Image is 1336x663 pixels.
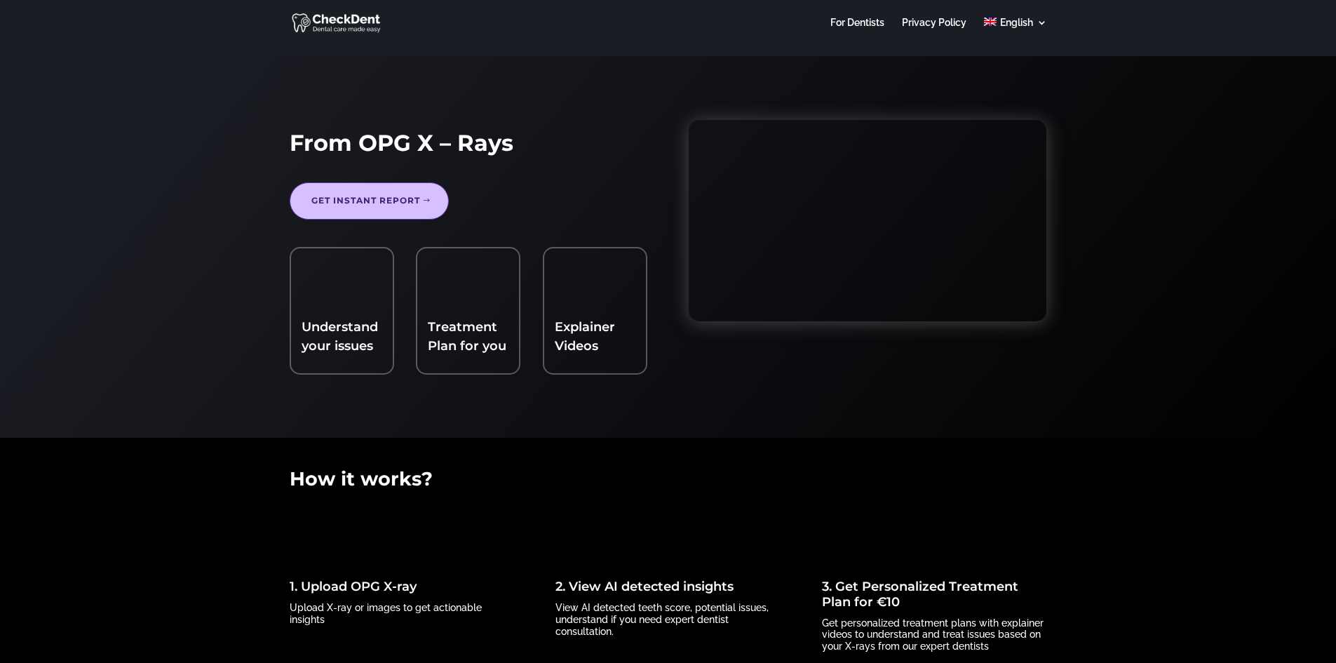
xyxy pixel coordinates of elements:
[822,617,1046,652] p: Get personalized treatment plans with explainer videos to understand and treat issues based on yo...
[830,18,884,45] a: For Dentists
[290,602,514,626] p: Upload X-ray or images to get actionable insights
[984,18,1046,45] a: English
[290,182,449,219] a: Get Instant report
[1000,17,1033,28] span: English
[428,319,506,354] a: Treatment Plan for you
[290,130,647,163] h1: From OPG X – Rays
[302,319,378,354] span: Understand your issues
[290,467,433,490] span: How it works?
[555,319,615,354] a: Explainer Videos
[822,579,1018,610] a: 3. Get Personalized Treatment Plan for €10
[290,579,417,594] a: 1. Upload OPG X-ray
[292,11,382,34] img: CheckDent
[555,602,780,637] p: View AI detected teeth score, potential issues, understand if you need expert dentist consultation.
[902,18,966,45] a: Privacy Policy
[689,120,1046,321] iframe: How to Upload Your X-Ray & Get Instant Second Opnion
[555,579,734,594] a: 2. View AI detected insights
